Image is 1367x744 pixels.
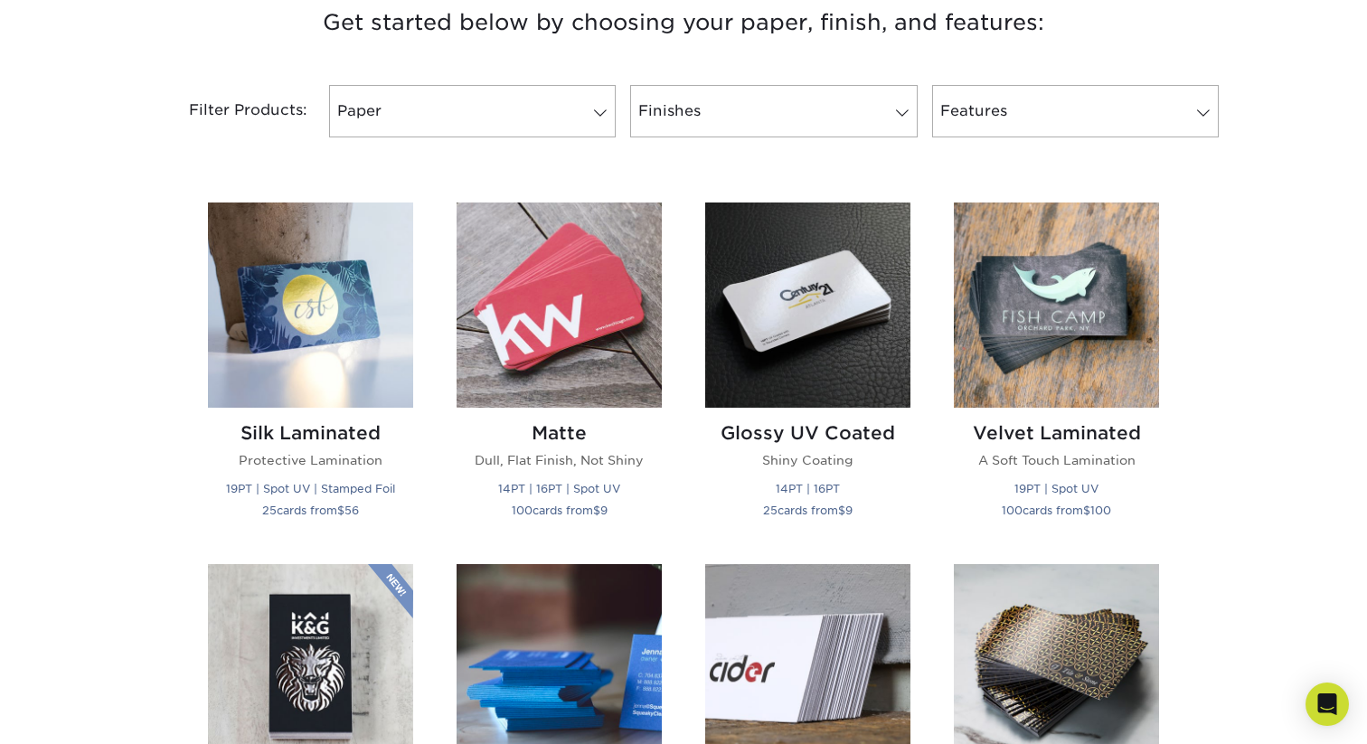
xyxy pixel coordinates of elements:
[512,504,608,517] small: cards from
[226,482,395,495] small: 19PT | Spot UV | Stamped Foil
[457,202,662,408] img: Matte Business Cards
[630,85,917,137] a: Finishes
[954,422,1159,444] h2: Velvet Laminated
[763,504,853,517] small: cards from
[512,504,533,517] span: 100
[838,504,845,517] span: $
[457,422,662,444] h2: Matte
[763,504,778,517] span: 25
[954,202,1159,542] a: Velvet Laminated Business Cards Velvet Laminated A Soft Touch Lamination 19PT | Spot UV 100cards ...
[344,504,359,517] span: 56
[705,202,910,408] img: Glossy UV Coated Business Cards
[705,451,910,469] p: Shiny Coating
[1090,504,1111,517] span: 100
[954,202,1159,408] img: Velvet Laminated Business Cards
[329,85,616,137] a: Paper
[600,504,608,517] span: 9
[1002,504,1023,517] span: 100
[368,564,413,618] img: New Product
[141,85,322,137] div: Filter Products:
[845,504,853,517] span: 9
[208,202,413,408] img: Silk Laminated Business Cards
[337,504,344,517] span: $
[208,451,413,469] p: Protective Lamination
[498,482,620,495] small: 14PT | 16PT | Spot UV
[1306,683,1349,726] div: Open Intercom Messenger
[705,202,910,542] a: Glossy UV Coated Business Cards Glossy UV Coated Shiny Coating 14PT | 16PT 25cards from$9
[1083,504,1090,517] span: $
[932,85,1219,137] a: Features
[705,422,910,444] h2: Glossy UV Coated
[262,504,277,517] span: 25
[954,451,1159,469] p: A Soft Touch Lamination
[457,202,662,542] a: Matte Business Cards Matte Dull, Flat Finish, Not Shiny 14PT | 16PT | Spot UV 100cards from$9
[593,504,600,517] span: $
[1002,504,1111,517] small: cards from
[208,422,413,444] h2: Silk Laminated
[208,202,413,542] a: Silk Laminated Business Cards Silk Laminated Protective Lamination 19PT | Spot UV | Stamped Foil ...
[262,504,359,517] small: cards from
[457,451,662,469] p: Dull, Flat Finish, Not Shiny
[776,482,840,495] small: 14PT | 16PT
[1014,482,1098,495] small: 19PT | Spot UV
